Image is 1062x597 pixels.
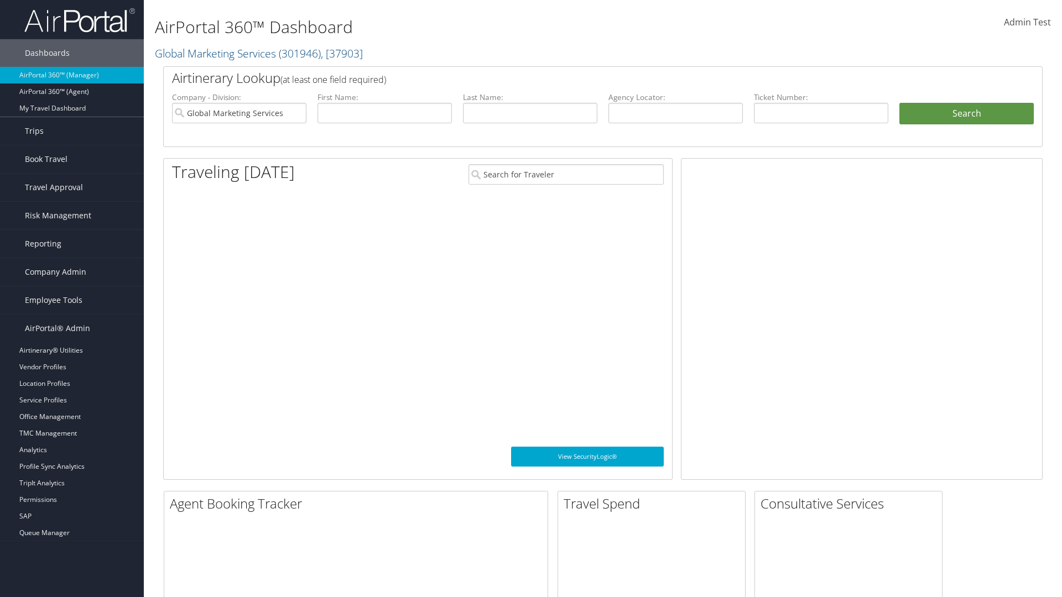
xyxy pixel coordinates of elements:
h1: AirPortal 360™ Dashboard [155,15,752,39]
span: Dashboards [25,39,70,67]
input: Search for Traveler [468,164,664,185]
span: (at least one field required) [280,74,386,86]
h2: Airtinerary Lookup [172,69,961,87]
a: Global Marketing Services [155,46,363,61]
h2: Travel Spend [564,494,745,513]
h2: Consultative Services [761,494,942,513]
a: View SecurityLogic® [511,447,664,467]
span: Book Travel [25,145,67,173]
h1: Traveling [DATE] [172,160,295,184]
label: Agency Locator: [608,92,743,103]
span: , [ 37903 ] [321,46,363,61]
span: Company Admin [25,258,86,286]
span: Admin Test [1004,16,1051,28]
h2: Agent Booking Tracker [170,494,548,513]
a: Admin Test [1004,6,1051,40]
span: Employee Tools [25,286,82,314]
label: First Name: [317,92,452,103]
span: Risk Management [25,202,91,229]
label: Company - Division: [172,92,306,103]
button: Search [899,103,1034,125]
label: Ticket Number: [754,92,888,103]
span: ( 301946 ) [279,46,321,61]
span: Trips [25,117,44,145]
img: airportal-logo.png [24,7,135,33]
span: AirPortal® Admin [25,315,90,342]
label: Last Name: [463,92,597,103]
span: Travel Approval [25,174,83,201]
span: Reporting [25,230,61,258]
